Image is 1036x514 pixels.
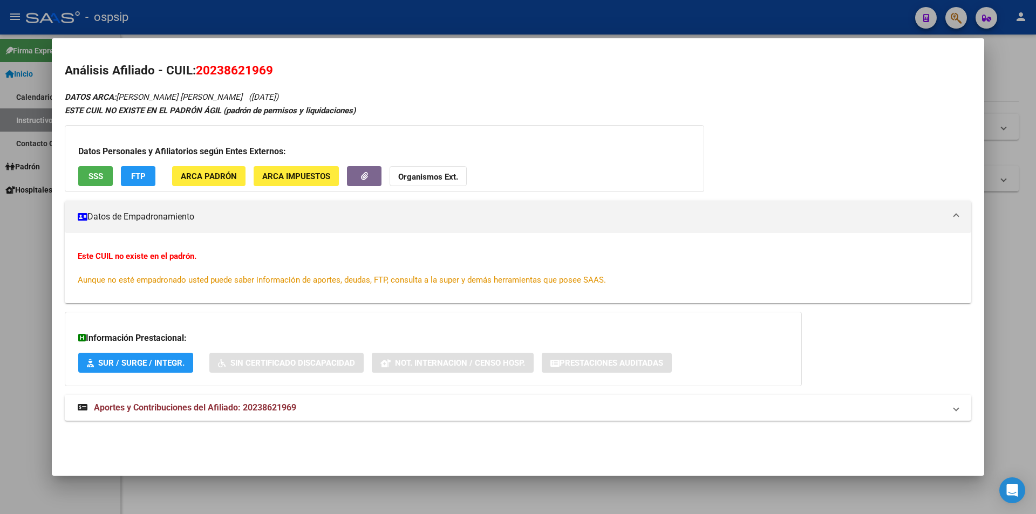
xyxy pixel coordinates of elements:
strong: ESTE CUIL NO EXISTE EN EL PADRÓN ÁGIL (padrón de permisos y liquidaciones) [65,106,356,115]
span: ARCA Padrón [181,172,237,181]
mat-expansion-panel-header: Aportes y Contribuciones del Afiliado: 20238621969 [65,395,971,421]
strong: Este CUIL no existe en el padrón. [78,251,196,261]
button: FTP [121,166,155,186]
div: Datos de Empadronamiento [65,233,971,303]
span: FTP [131,172,146,181]
h2: Análisis Afiliado - CUIL: [65,61,971,80]
span: Prestaciones Auditadas [560,358,663,368]
span: ARCA Impuestos [262,172,330,181]
mat-expansion-panel-header: Datos de Empadronamiento [65,201,971,233]
h3: Datos Personales y Afiliatorios según Entes Externos: [78,145,691,158]
span: 20238621969 [196,63,273,77]
strong: Organismos Ext. [398,172,458,182]
button: Sin Certificado Discapacidad [209,353,364,373]
button: Prestaciones Auditadas [542,353,672,373]
button: Organismos Ext. [390,166,467,186]
mat-panel-title: Datos de Empadronamiento [78,210,945,223]
span: SSS [88,172,103,181]
button: SSS [78,166,113,186]
span: Aunque no esté empadronado usted puede saber información de aportes, deudas, FTP, consulta a la s... [78,275,606,285]
span: SUR / SURGE / INTEGR. [98,358,185,368]
span: ([DATE]) [249,92,278,102]
span: Sin Certificado Discapacidad [230,358,355,368]
h3: Información Prestacional: [78,332,788,345]
button: Not. Internacion / Censo Hosp. [372,353,534,373]
span: Not. Internacion / Censo Hosp. [395,358,525,368]
div: Open Intercom Messenger [999,477,1025,503]
span: Aportes y Contribuciones del Afiliado: 20238621969 [94,402,296,413]
button: ARCA Impuestos [254,166,339,186]
span: [PERSON_NAME] [PERSON_NAME] [65,92,242,102]
button: ARCA Padrón [172,166,246,186]
strong: DATOS ARCA: [65,92,116,102]
button: SUR / SURGE / INTEGR. [78,353,193,373]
